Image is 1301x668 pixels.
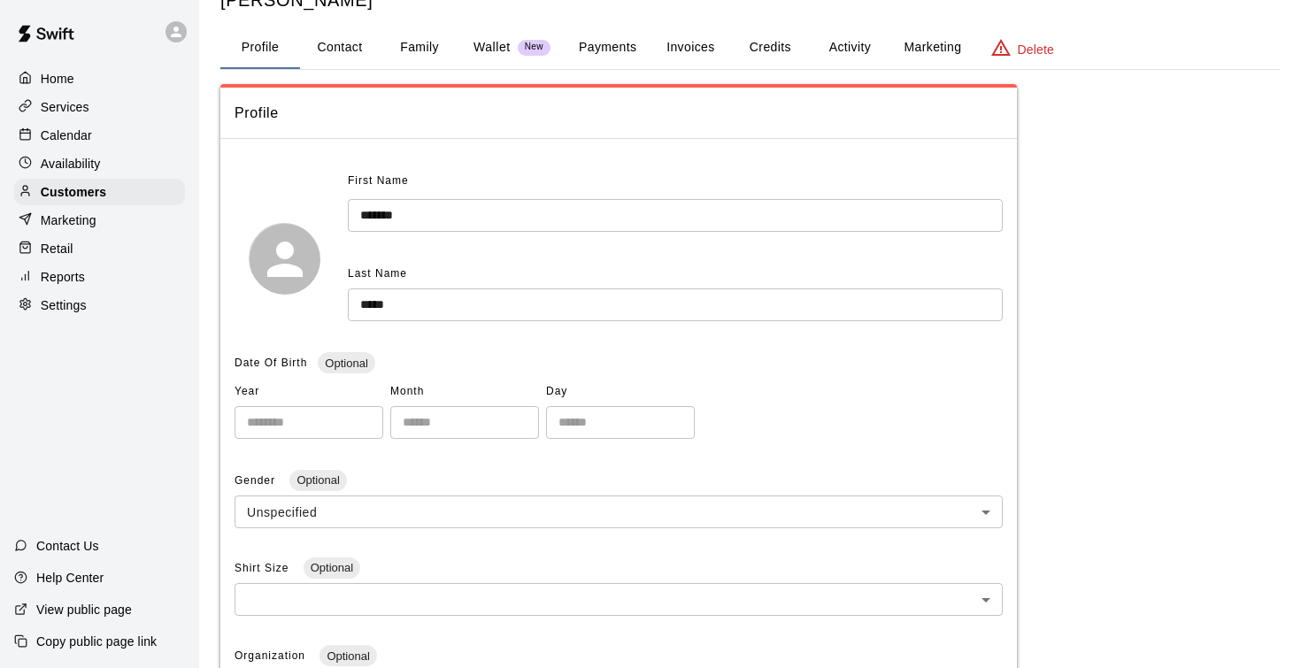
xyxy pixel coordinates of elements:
span: Organization [235,649,309,662]
a: Calendar [14,122,185,149]
span: Profile [235,102,1003,125]
p: Availability [41,155,101,173]
a: Availability [14,150,185,177]
span: Day [546,378,695,406]
a: Services [14,94,185,120]
span: Date Of Birth [235,357,307,369]
span: Optional [318,357,374,370]
button: Marketing [889,27,975,69]
p: Contact Us [36,537,99,555]
p: Help Center [36,569,104,587]
button: Contact [300,27,380,69]
span: Month [390,378,539,406]
p: Services [41,98,89,116]
p: Marketing [41,211,96,229]
p: Copy public page link [36,633,157,650]
a: Home [14,65,185,92]
p: Retail [41,240,73,257]
button: Profile [220,27,300,69]
span: First Name [348,167,409,196]
button: Activity [810,27,889,69]
p: Calendar [41,127,92,144]
p: Delete [1018,41,1054,58]
a: Marketing [14,207,185,234]
button: Payments [565,27,650,69]
p: Reports [41,268,85,286]
button: Credits [730,27,810,69]
p: Settings [41,296,87,314]
a: Reports [14,264,185,290]
button: Family [380,27,459,69]
span: Optional [319,649,376,663]
span: Optional [289,473,346,487]
span: Last Name [348,267,407,280]
span: Shirt Size [235,562,293,574]
p: Home [41,70,74,88]
span: New [518,42,550,53]
a: Settings [14,292,185,319]
span: Gender [235,474,279,487]
p: Customers [41,183,106,201]
p: View public page [36,601,132,618]
p: Wallet [473,38,511,57]
div: basic tabs example [220,27,1280,69]
span: Optional [304,561,360,574]
a: Retail [14,235,185,262]
span: Year [235,378,383,406]
div: Unspecified [235,495,1003,528]
button: Invoices [650,27,730,69]
a: Customers [14,179,185,205]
